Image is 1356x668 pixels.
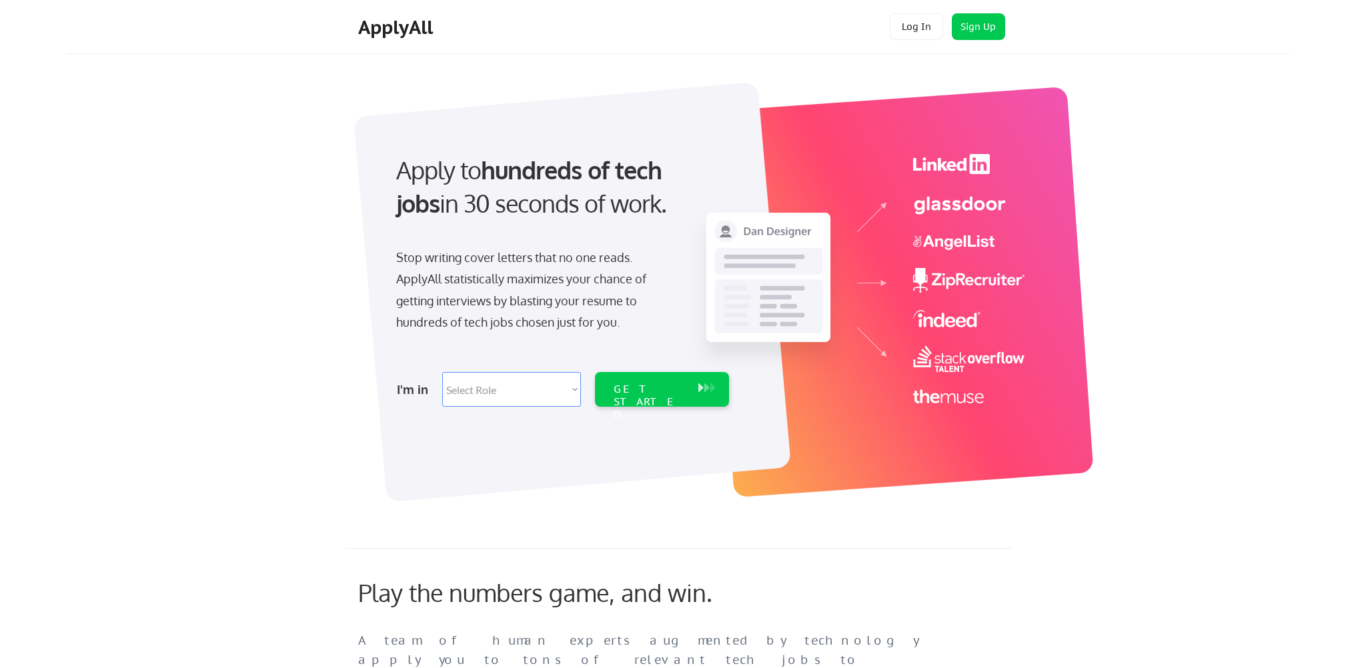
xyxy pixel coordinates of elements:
[396,153,724,221] div: Apply to in 30 seconds of work.
[890,13,943,40] button: Log In
[952,13,1005,40] button: Sign Up
[358,578,772,607] div: Play the numbers game, and win.
[358,16,437,39] div: ApplyAll
[397,379,434,400] div: I'm in
[396,155,668,218] strong: hundreds of tech jobs
[614,383,685,421] div: GET STARTED
[396,247,670,333] div: Stop writing cover letters that no one reads. ApplyAll statistically maximizes your chance of get...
